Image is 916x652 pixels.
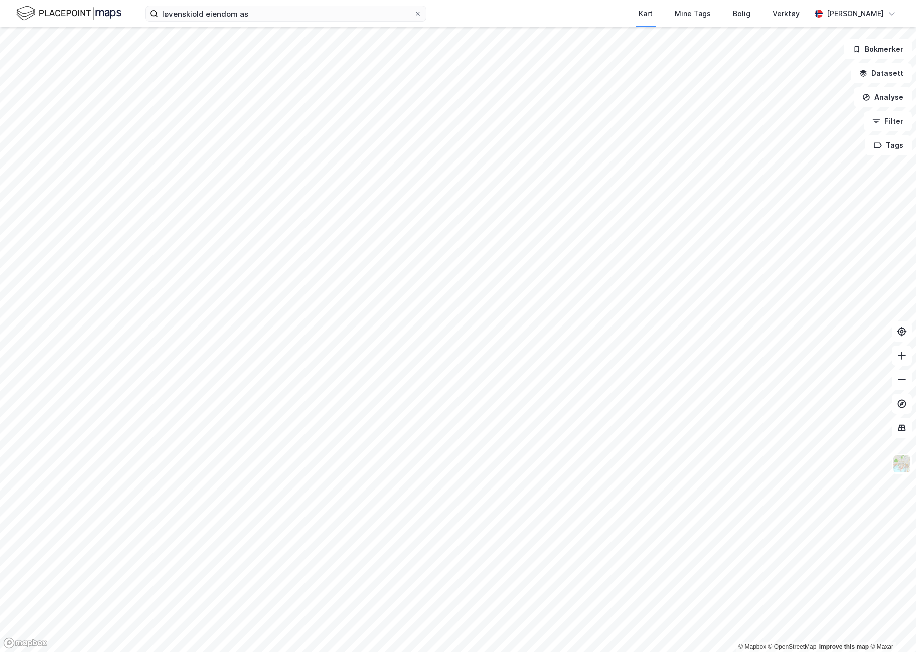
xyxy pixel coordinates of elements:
[866,604,916,652] div: Kontrollprogram for chat
[773,8,800,20] div: Verktøy
[639,8,653,20] div: Kart
[854,87,912,107] button: Analyse
[819,643,869,650] a: Improve this map
[866,604,916,652] iframe: Chat Widget
[768,643,817,650] a: OpenStreetMap
[865,135,912,155] button: Tags
[844,39,912,59] button: Bokmerker
[3,637,47,649] a: Mapbox homepage
[851,63,912,83] button: Datasett
[738,643,766,650] a: Mapbox
[864,111,912,131] button: Filter
[158,6,414,21] input: Søk på adresse, matrikkel, gårdeiere, leietakere eller personer
[16,5,121,22] img: logo.f888ab2527a4732fd821a326f86c7f29.svg
[892,454,911,473] img: Z
[733,8,750,20] div: Bolig
[675,8,711,20] div: Mine Tags
[827,8,884,20] div: [PERSON_NAME]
